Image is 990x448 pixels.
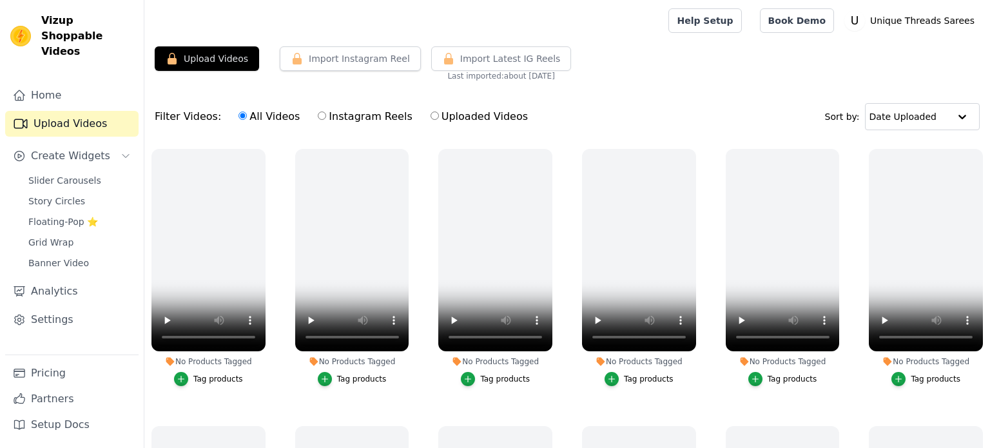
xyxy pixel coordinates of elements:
[5,412,139,438] a: Setup Docs
[28,257,89,269] span: Banner Video
[760,8,834,33] a: Book Demo
[844,9,980,32] button: U Unique Threads Sarees
[460,52,561,65] span: Import Latest IG Reels
[21,192,139,210] a: Story Circles
[461,372,530,386] button: Tag products
[174,372,243,386] button: Tag products
[318,112,326,120] input: Instagram Reels
[295,356,409,367] div: No Products Tagged
[21,213,139,231] a: Floating-Pop ⭐
[21,254,139,272] a: Banner Video
[41,13,133,59] span: Vizup Shoppable Videos
[430,108,529,125] label: Uploaded Videos
[5,83,139,108] a: Home
[337,374,387,384] div: Tag products
[869,356,983,367] div: No Products Tagged
[480,374,530,384] div: Tag products
[318,372,387,386] button: Tag products
[825,103,980,130] div: Sort by:
[865,9,980,32] p: Unique Threads Sarees
[891,372,960,386] button: Tag products
[438,356,552,367] div: No Products Tagged
[5,307,139,333] a: Settings
[726,356,840,367] div: No Products Tagged
[28,236,73,249] span: Grid Wrap
[151,356,266,367] div: No Products Tagged
[431,112,439,120] input: Uploaded Videos
[10,26,31,46] img: Vizup
[28,215,98,228] span: Floating-Pop ⭐
[238,108,300,125] label: All Videos
[624,374,674,384] div: Tag products
[155,102,535,131] div: Filter Videos:
[155,46,259,71] button: Upload Videos
[280,46,421,71] button: Import Instagram Reel
[911,374,960,384] div: Tag products
[317,108,412,125] label: Instagram Reels
[31,148,110,164] span: Create Widgets
[768,374,817,384] div: Tag products
[431,46,572,71] button: Import Latest IG Reels
[851,14,859,27] text: U
[5,278,139,304] a: Analytics
[5,111,139,137] a: Upload Videos
[668,8,741,33] a: Help Setup
[5,386,139,412] a: Partners
[582,356,696,367] div: No Products Tagged
[447,71,555,81] span: Last imported: about [DATE]
[21,233,139,251] a: Grid Wrap
[748,372,817,386] button: Tag products
[28,195,85,208] span: Story Circles
[605,372,674,386] button: Tag products
[5,143,139,169] button: Create Widgets
[238,112,247,120] input: All Videos
[28,174,101,187] span: Slider Carousels
[21,171,139,190] a: Slider Carousels
[5,360,139,386] a: Pricing
[193,374,243,384] div: Tag products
